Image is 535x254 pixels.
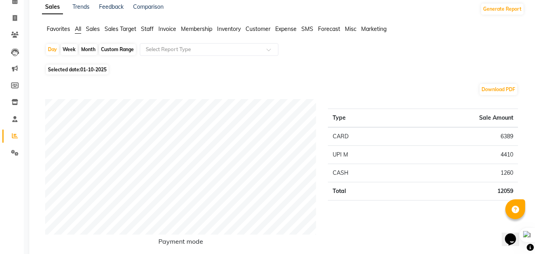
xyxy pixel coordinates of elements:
[328,127,398,146] td: CARD
[246,25,270,32] span: Customer
[46,65,109,74] span: Selected date:
[318,25,340,32] span: Forecast
[141,25,154,32] span: Staff
[398,127,518,146] td: 6389
[79,44,97,55] div: Month
[345,25,356,32] span: Misc
[99,44,136,55] div: Custom Range
[217,25,241,32] span: Inventory
[361,25,386,32] span: Marketing
[328,109,398,128] th: Type
[398,146,518,164] td: 4410
[72,3,89,10] a: Trends
[86,25,100,32] span: Sales
[480,84,517,95] button: Download PDF
[398,164,518,182] td: 1260
[99,3,124,10] a: Feedback
[301,25,313,32] span: SMS
[502,222,527,246] iframe: chat widget
[328,164,398,182] td: CASH
[61,44,78,55] div: Week
[45,238,316,248] h6: Payment mode
[80,67,107,73] span: 01-10-2025
[398,109,518,128] th: Sale Amount
[75,25,81,32] span: All
[158,25,176,32] span: Invoice
[328,146,398,164] td: UPI M
[47,25,70,32] span: Favorites
[328,182,398,201] td: Total
[105,25,136,32] span: Sales Target
[46,44,59,55] div: Day
[481,4,524,15] button: Generate Report
[398,182,518,201] td: 12059
[275,25,297,32] span: Expense
[181,25,212,32] span: Membership
[133,3,164,10] a: Comparison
